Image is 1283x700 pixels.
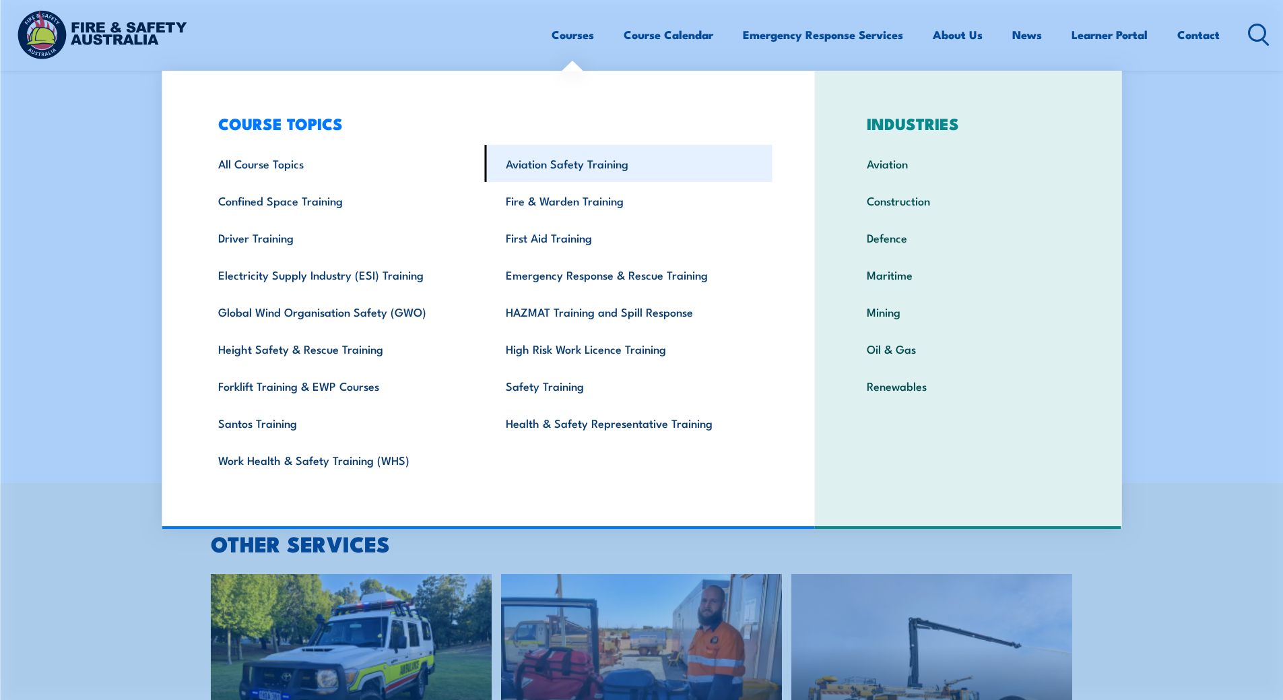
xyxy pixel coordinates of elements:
[485,145,772,182] a: Aviation Safety Training
[846,256,1090,293] a: Maritime
[1072,17,1148,53] a: Learner Portal
[846,114,1090,133] h3: INDUSTRIES
[1177,17,1220,53] a: Contact
[197,219,485,256] a: Driver Training
[846,367,1090,404] a: Renewables
[1012,17,1042,53] a: News
[846,145,1090,182] a: Aviation
[211,534,1073,552] h2: OTHER SERVICES
[485,404,772,441] a: Health & Safety Representative Training
[197,441,485,478] a: Work Health & Safety Training (WHS)
[552,17,594,53] a: Courses
[197,256,485,293] a: Electricity Supply Industry (ESI) Training
[933,17,983,53] a: About Us
[197,114,772,133] h3: COURSE TOPICS
[485,330,772,367] a: High Risk Work Licence Training
[846,330,1090,367] a: Oil & Gas
[197,145,485,182] a: All Course Topics
[197,293,485,330] a: Global Wind Organisation Safety (GWO)
[743,17,903,53] a: Emergency Response Services
[846,219,1090,256] a: Defence
[624,17,713,53] a: Course Calendar
[197,182,485,219] a: Confined Space Training
[485,367,772,404] a: Safety Training
[197,330,485,367] a: Height Safety & Rescue Training
[846,182,1090,219] a: Construction
[485,219,772,256] a: First Aid Training
[197,367,485,404] a: Forklift Training & EWP Courses
[846,293,1090,330] a: Mining
[485,256,772,293] a: Emergency Response & Rescue Training
[197,404,485,441] a: Santos Training
[485,293,772,330] a: HAZMAT Training and Spill Response
[485,182,772,219] a: Fire & Warden Training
